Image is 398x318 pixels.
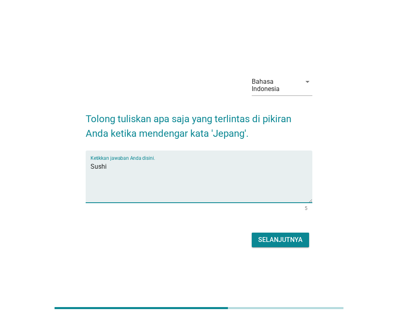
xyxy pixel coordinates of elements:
[258,235,303,245] div: Selanjutnya
[86,104,312,141] h2: Tolong tuliskan apa saja yang terlintas di pikiran Anda ketika mendengar kata 'Jepang'.
[252,233,309,247] button: Selanjutnya
[303,77,312,87] i: arrow_drop_down
[252,78,296,93] div: Bahasa Indonesia
[305,206,307,211] div: 5
[91,160,312,203] textarea: Ketikkan jawaban Anda disini.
